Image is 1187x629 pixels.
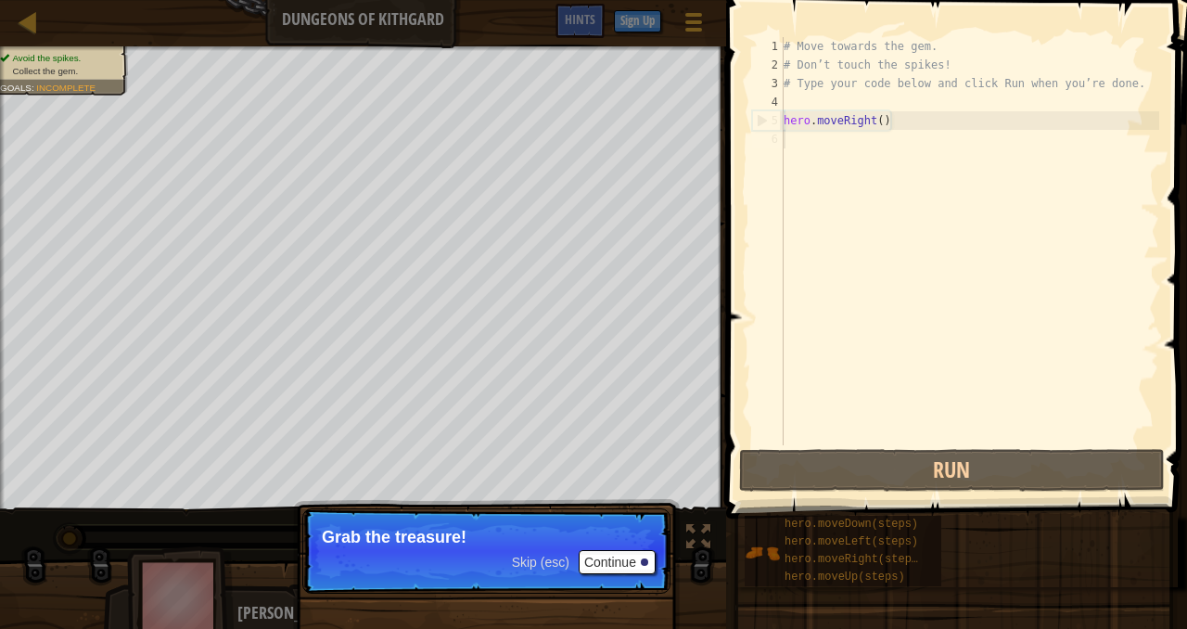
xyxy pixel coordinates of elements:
[752,37,784,56] div: 1
[12,53,81,63] span: Avoid the spikes.
[785,553,925,566] span: hero.moveRight(steps)
[752,56,784,74] div: 2
[752,130,784,148] div: 6
[322,528,651,546] p: Grab the treasure!
[579,550,656,574] button: Continue
[785,535,918,548] span: hero.moveLeft(steps)
[752,74,784,93] div: 3
[670,4,717,47] button: Show game menu
[785,571,905,584] span: hero.moveUp(steps)
[12,66,78,76] span: Collect the gem.
[614,10,661,32] button: Sign Up
[753,111,784,130] div: 5
[565,10,595,28] span: Hints
[739,449,1165,492] button: Run
[512,555,569,570] span: Skip (esc)
[785,518,918,531] span: hero.moveDown(steps)
[752,93,784,111] div: 4
[32,83,36,93] span: :
[36,83,96,93] span: Incomplete
[745,535,780,571] img: portrait.png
